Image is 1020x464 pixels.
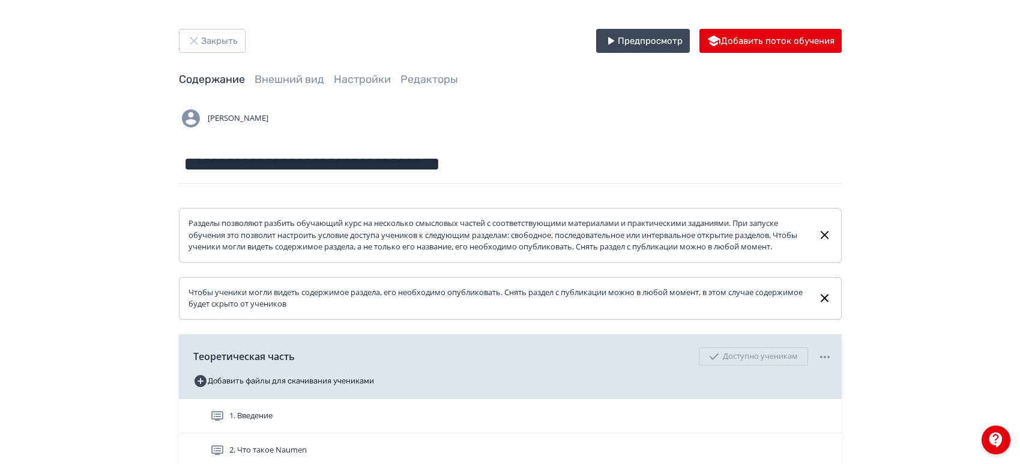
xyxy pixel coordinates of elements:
span: 1. Введение [229,410,273,422]
span: [PERSON_NAME] [208,112,268,124]
a: Редакторы [400,73,458,86]
div: Доступно ученикам [699,347,808,365]
span: 2. Что такое Naumen [229,444,307,456]
a: Содержание [179,73,245,86]
div: Чтобы ученики могли видеть содержимое раздела, его необходимо опубликовать. Снять раздел с публик... [189,287,809,310]
button: Предпросмотр [596,29,690,53]
span: Теоретическая часть [193,349,295,364]
div: 1. Введение [179,399,842,433]
div: Разделы позволяют разбить обучающий курс на несколько смысловых частей с соответствующими материа... [189,218,809,253]
button: Добавить поток обучения [699,29,842,53]
a: Внешний вид [255,73,324,86]
button: Закрыть [179,29,246,53]
button: Добавить файлы для скачивания учениками [193,371,374,391]
a: Настройки [334,73,391,86]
